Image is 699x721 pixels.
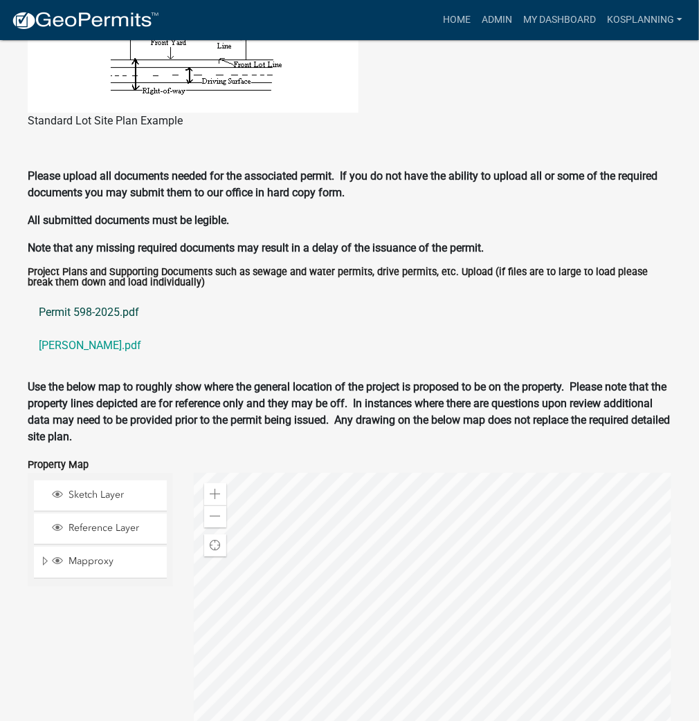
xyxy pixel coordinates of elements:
[518,7,601,33] a: My Dashboard
[28,329,671,362] a: [PERSON_NAME].pdf
[28,214,229,227] strong: All submitted documents must be legible.
[437,7,476,33] a: Home
[28,380,670,443] strong: Use the below map to roughly show where the general location of the project is proposed to be on ...
[33,477,168,583] ul: Layer List
[28,113,671,129] figcaption: Standard Lot Site Plan Example
[601,7,688,33] a: kosplanning
[50,555,162,569] div: Mapproxy
[28,296,671,329] a: Permit 598-2025.pdf
[65,489,162,501] span: Sketch Layer
[39,555,50,570] span: Expand
[34,480,167,512] li: Sketch Layer
[28,169,657,199] strong: Please upload all documents needed for the associated permit. If you do not have the ability to u...
[476,7,518,33] a: Admin
[50,489,162,503] div: Sketch Layer
[50,522,162,536] div: Reference Layer
[34,514,167,545] li: Reference Layer
[65,555,162,568] span: Mapproxy
[204,483,226,505] div: Zoom in
[28,241,484,254] strong: Note that any missing required documents may result in a delay of the issuance of the permit.
[34,547,167,579] li: Mapproxy
[204,534,226,556] div: Find my location
[65,522,162,534] span: Reference Layer
[204,505,226,527] div: Zoom out
[28,268,671,288] label: Project Plans and Supporting Documents such as sewage and water permits, drive permits, etc. Uplo...
[28,460,89,470] label: Property Map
